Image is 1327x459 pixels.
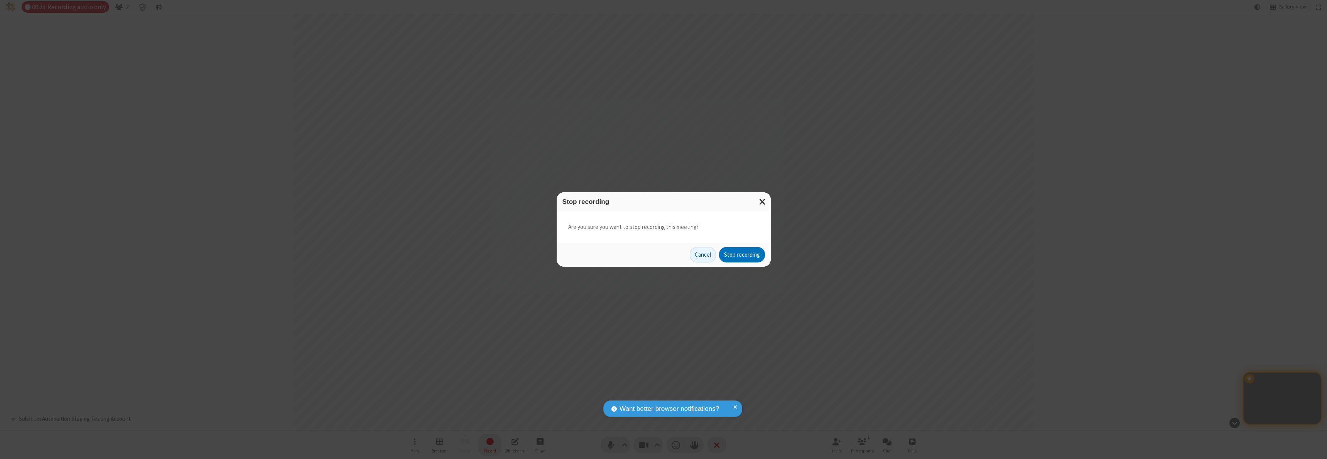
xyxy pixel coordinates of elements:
button: Cancel [690,247,716,262]
div: Are you sure you want to stop recording this meeting? [557,211,771,243]
button: Close modal [755,192,771,211]
button: Stop recording [719,247,765,262]
h3: Stop recording [562,198,765,205]
span: Want better browser notifications? [620,404,719,414]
